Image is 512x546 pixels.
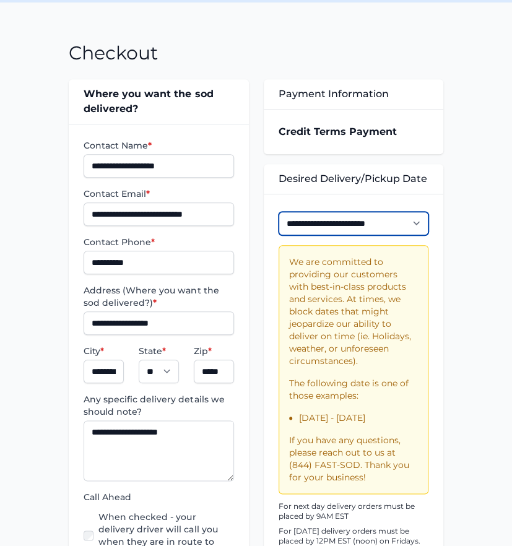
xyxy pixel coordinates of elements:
label: Contact Email [84,188,233,200]
label: Contact Name [84,139,233,152]
div: Desired Delivery/Pickup Date [264,164,443,194]
div: Where you want the sod delivered? [69,79,248,124]
p: The following date is one of those examples: [289,377,418,402]
p: If you have any questions, please reach out to us at (844) FAST-SOD. Thank you for your business! [289,434,418,483]
label: State [139,345,179,357]
label: City [84,345,124,357]
p: For [DATE] delivery orders must be placed by 12PM EST (noon) on Fridays. [279,526,428,546]
li: [DATE] - [DATE] [299,412,418,424]
p: We are committed to providing our customers with best-in-class products and services. At times, w... [289,256,418,367]
h1: Checkout [69,42,158,64]
label: Any specific delivery details we should note? [84,393,233,418]
div: Payment Information [264,79,443,109]
label: Contact Phone [84,236,233,248]
strong: Credit Terms Payment [279,126,397,137]
label: Address (Where you want the sod delivered?) [84,284,233,309]
p: For next day delivery orders must be placed by 9AM EST [279,501,428,521]
label: Zip [194,345,234,357]
label: Call Ahead [84,491,233,503]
